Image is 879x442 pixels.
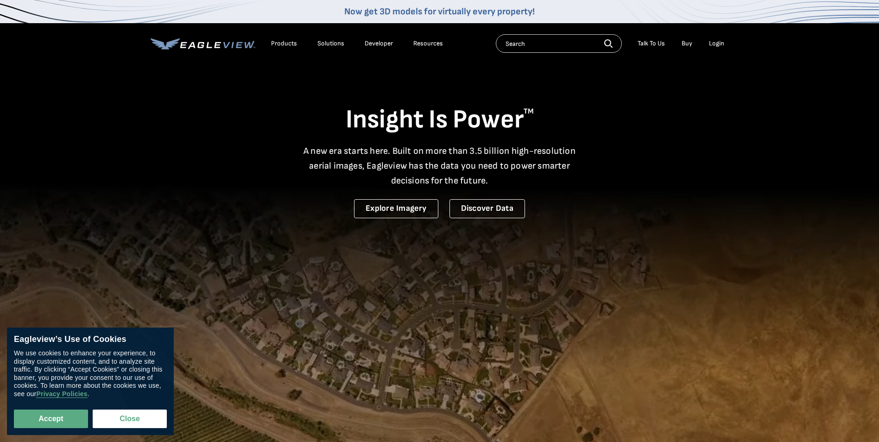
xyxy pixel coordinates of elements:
[14,335,167,345] div: Eagleview’s Use of Cookies
[496,34,622,53] input: Search
[638,39,665,48] div: Talk To Us
[14,349,167,398] div: We use cookies to enhance your experience, to display customized content, and to analyze site tra...
[413,39,443,48] div: Resources
[298,144,582,188] p: A new era starts here. Built on more than 3.5 billion high-resolution aerial images, Eagleview ha...
[354,199,438,218] a: Explore Imagery
[93,410,167,428] button: Close
[344,6,535,17] a: Now get 3D models for virtually every property!
[317,39,344,48] div: Solutions
[271,39,297,48] div: Products
[365,39,393,48] a: Developer
[524,107,534,116] sup: TM
[151,104,729,136] h1: Insight Is Power
[709,39,724,48] div: Login
[682,39,692,48] a: Buy
[14,410,88,428] button: Accept
[449,199,525,218] a: Discover Data
[36,390,87,398] a: Privacy Policies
